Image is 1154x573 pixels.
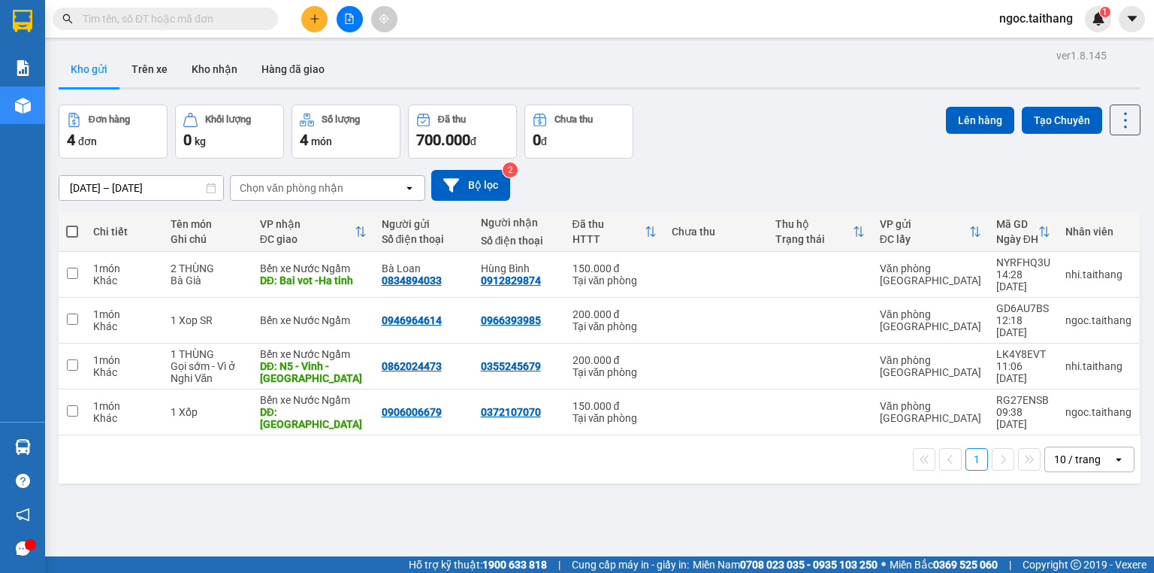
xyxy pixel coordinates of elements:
[989,212,1058,252] th: Toggle SortBy
[880,218,969,230] div: VP gửi
[1009,556,1011,573] span: |
[93,366,156,378] div: Khác
[260,348,367,360] div: Bến xe Nước Ngầm
[240,180,343,196] div: Chọn văn phòng nhận
[382,314,442,326] div: 0946964614
[572,412,657,424] div: Tại văn phòng
[1102,7,1107,17] span: 1
[260,274,367,286] div: DĐ: Bai vot -Ha tinh
[171,360,245,384] div: Gọi sớm - Vì ở Nghi Văn
[175,105,284,159] button: Khối lượng0kg
[1065,314,1131,326] div: ngoc.taithang
[740,559,878,571] strong: 0708 023 035 - 0935 103 250
[260,218,355,230] div: VP nhận
[59,176,223,200] input: Select a date range.
[171,348,245,360] div: 1 THÙNG
[872,212,989,252] th: Toggle SortBy
[171,274,245,286] div: Bà Già
[310,14,320,24] span: plus
[880,354,981,378] div: Văn phòng [GEOGRAPHIC_DATA]
[572,556,689,573] span: Cung cấp máy in - giấy in:
[93,354,156,366] div: 1 món
[382,360,442,372] div: 0862024473
[880,233,969,245] div: ĐC lấy
[431,170,510,201] button: Bộ lọc
[382,218,466,230] div: Người gửi
[416,131,470,149] span: 700.000
[470,135,476,147] span: đ
[16,508,30,522] span: notification
[996,394,1050,406] div: RG27ENSB
[409,556,547,573] span: Hỗ trợ kỹ thuật:
[881,562,886,568] span: ⚪️
[93,226,156,238] div: Chi tiết
[768,212,872,252] th: Toggle SortBy
[59,51,119,87] button: Kho gửi
[93,262,156,274] div: 1 món
[933,559,998,571] strong: 0369 525 060
[301,6,328,32] button: plus
[987,9,1085,28] span: ngoc.taithang
[16,474,30,488] span: question-circle
[880,262,981,286] div: Văn phòng [GEOGRAPHIC_DATA]
[93,320,156,332] div: Khác
[93,274,156,286] div: Khác
[481,360,541,372] div: 0355245679
[996,268,1050,293] div: 14:28 [DATE]
[554,114,593,125] div: Chưa thu
[775,218,853,230] div: Thu hộ
[572,262,657,274] div: 150.000 đ
[1125,12,1139,26] span: caret-down
[775,233,853,245] div: Trạng thái
[260,314,367,326] div: Bến xe Nước Ngầm
[93,308,156,320] div: 1 món
[15,439,31,455] img: warehouse-icon
[1065,360,1131,372] div: nhi.taithang
[171,406,245,418] div: 1 Xốp
[337,6,363,32] button: file-add
[382,233,466,245] div: Số điện thoại
[996,314,1050,338] div: 12:18 [DATE]
[880,400,981,424] div: Văn phòng [GEOGRAPHIC_DATA]
[344,14,355,24] span: file-add
[996,256,1050,268] div: NYRFHQ3U
[481,262,557,274] div: Hùng Bình
[260,394,367,406] div: Bến xe Nước Ngầm
[572,400,657,412] div: 150.000 đ
[996,360,1050,384] div: 11:06 [DATE]
[15,60,31,76] img: solution-icon
[524,105,633,159] button: Chưa thu0đ
[183,131,192,149] span: 0
[572,274,657,286] div: Tại văn phòng
[89,114,130,125] div: Đơn hàng
[379,14,389,24] span: aim
[672,226,761,238] div: Chưa thu
[481,314,541,326] div: 0966393985
[572,354,657,366] div: 200.000 đ
[249,51,337,87] button: Hàng đã giao
[260,233,355,245] div: ĐC giao
[1054,452,1101,467] div: 10 / trang
[572,366,657,378] div: Tại văn phòng
[322,114,360,125] div: Số lượng
[180,51,249,87] button: Kho nhận
[890,556,998,573] span: Miền Bắc
[15,98,31,114] img: warehouse-icon
[996,218,1038,230] div: Mã GD
[78,135,97,147] span: đơn
[93,412,156,424] div: Khác
[481,217,557,229] div: Người nhận
[171,314,245,326] div: 1 Xop SR
[481,235,557,247] div: Số điện thoại
[438,114,466,125] div: Đã thu
[403,182,415,194] svg: open
[171,262,245,274] div: 2 THÙNG
[13,10,32,32] img: logo-vxr
[1065,226,1131,238] div: Nhân viên
[1100,7,1110,17] sup: 1
[292,105,400,159] button: Số lượng4món
[59,105,168,159] button: Đơn hàng4đơn
[693,556,878,573] span: Miền Nam
[252,212,374,252] th: Toggle SortBy
[62,14,73,24] span: search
